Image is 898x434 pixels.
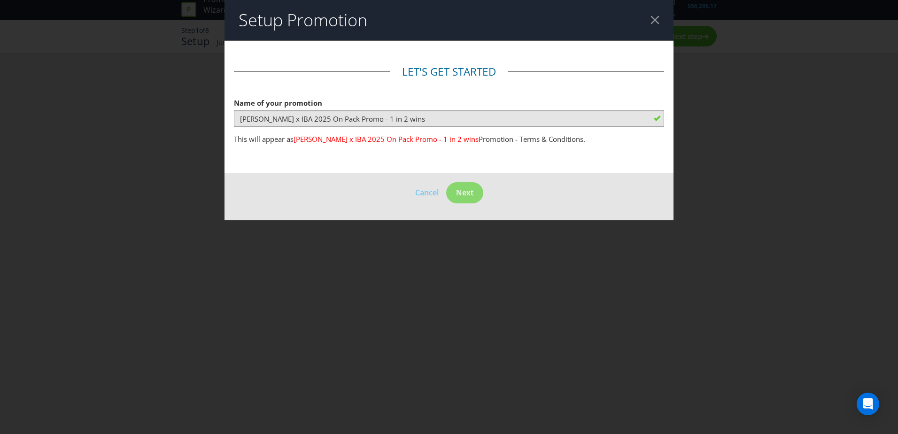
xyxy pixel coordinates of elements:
input: e.g. My Promotion [234,110,664,127]
h2: Setup Promotion [239,11,367,30]
span: Promotion - Terms & Conditions. [479,134,585,144]
div: Open Intercom Messenger [857,393,879,415]
span: This will appear as [234,134,294,144]
span: Name of your promotion [234,98,322,108]
button: Cancel [415,186,439,199]
button: Next [446,182,483,203]
span: Next [456,187,473,198]
span: Cancel [415,187,439,198]
span: [PERSON_NAME] x IBA 2025 On Pack Promo - 1 in 2 wins [294,134,479,144]
legend: Let's get started [390,64,508,79]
